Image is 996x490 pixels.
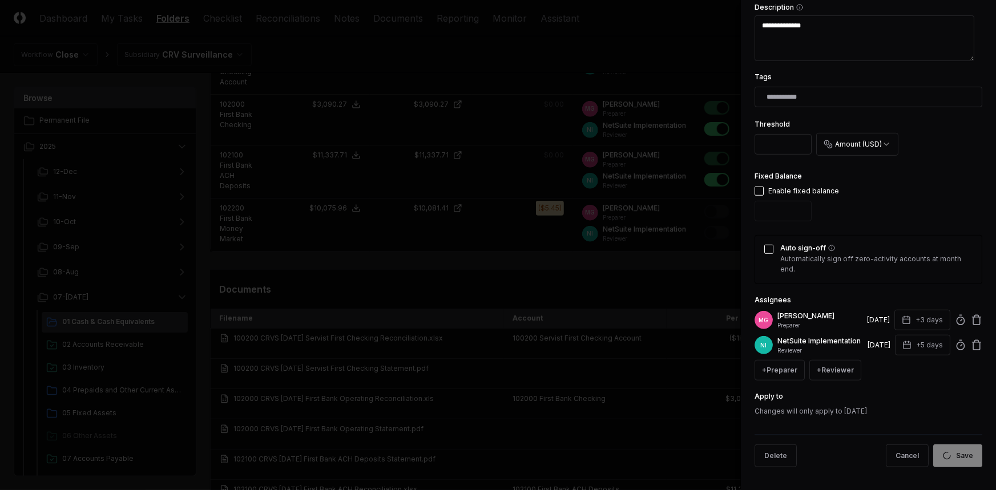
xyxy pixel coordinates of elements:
p: Automatically sign off zero-activity accounts at month end. [780,254,973,274]
button: Description [796,4,803,11]
button: +Reviewer [809,360,861,380]
button: +5 days [895,335,950,355]
div: Enable fixed balance [768,186,839,196]
label: Assignees [755,295,791,304]
label: Threshold [755,120,790,128]
p: Reviewer [777,346,863,355]
div: [DATE] [868,340,890,350]
label: Description [755,4,982,11]
p: Preparer [777,321,862,330]
button: Cancel [886,444,929,467]
label: Tags [755,72,772,81]
p: [PERSON_NAME] [777,311,862,321]
button: +Preparer [755,360,805,380]
button: Delete [755,444,797,467]
label: Auto sign-off [780,245,973,252]
label: Apply to [755,392,783,400]
div: [DATE] [867,315,890,325]
button: +3 days [894,310,950,330]
label: Fixed Balance [755,172,802,180]
p: Changes will only apply to [DATE] [755,406,982,416]
span: NI [761,341,767,350]
span: MG [759,316,769,325]
p: NetSuite Implementation [777,336,863,346]
button: Auto sign-off [828,245,835,252]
